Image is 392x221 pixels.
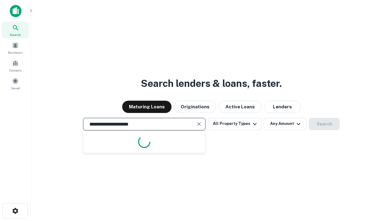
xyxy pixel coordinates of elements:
[361,172,392,201] iframe: Chat Widget
[208,118,261,130] button: All Property Types
[9,68,21,73] span: Contacts
[10,5,21,17] img: capitalize-icon.png
[2,75,29,92] a: Saved
[141,76,282,91] h3: Search lenders & loans, faster.
[264,101,301,113] button: Lenders
[122,101,171,113] button: Maturing Loans
[8,50,23,55] span: Borrowers
[2,40,29,56] a: Borrowers
[219,101,262,113] button: Active Loans
[10,32,21,37] span: Search
[264,118,307,130] button: Any Amount
[195,120,203,128] button: Clear
[174,101,216,113] button: Originations
[2,22,29,38] a: Search
[11,86,20,91] span: Saved
[2,57,29,74] a: Contacts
